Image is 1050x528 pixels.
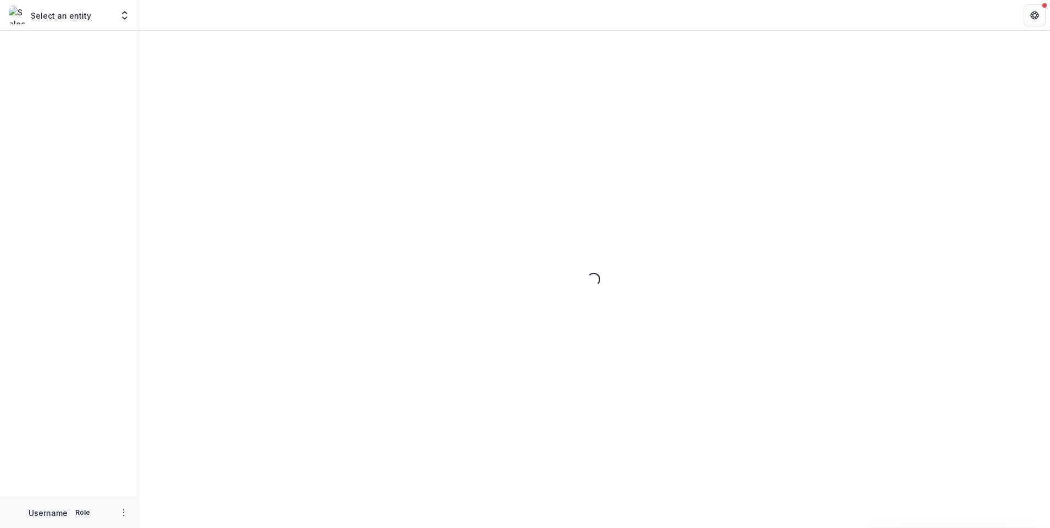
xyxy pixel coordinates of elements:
p: Username [29,507,68,519]
p: Role [72,508,93,518]
button: Get Help [1024,4,1046,26]
p: Select an entity [31,10,91,21]
button: More [117,506,130,519]
img: Select an entity [9,7,26,24]
button: Open entity switcher [117,4,132,26]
